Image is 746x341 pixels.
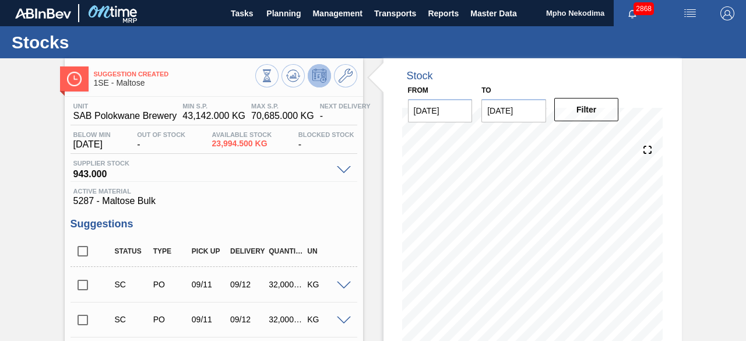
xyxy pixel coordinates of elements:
span: Transports [374,6,416,20]
span: 5287 - Maltose Bulk [73,196,354,206]
span: Master Data [470,6,516,20]
span: Reports [428,6,459,20]
div: Purchase order [150,315,191,324]
div: - [317,103,374,121]
span: Blocked Stock [298,131,354,138]
input: mm/dd/yyyy [481,99,546,122]
div: Type [150,247,191,255]
div: KG [304,315,345,324]
label: From [408,86,428,94]
span: Supplier Stock [73,160,331,167]
img: userActions [683,6,697,20]
label: to [481,86,491,94]
span: MIN S.P. [182,103,245,110]
h3: Suggestions [71,218,357,230]
span: Unit [73,103,177,110]
div: Status [112,247,153,255]
div: Quantity [266,247,307,255]
span: 1SE - Maltose [94,79,255,87]
h1: Stocks [12,36,219,49]
span: MAX S.P. [251,103,314,110]
span: SAB Polokwane Brewery [73,111,177,121]
div: - [295,131,357,150]
div: 32,000.000 [266,315,307,324]
button: Filter [554,98,619,121]
span: [DATE] [73,139,111,150]
div: KG [304,280,345,289]
span: 943.000 [73,167,331,178]
img: Logout [720,6,734,20]
div: Suggestion Created [112,315,153,324]
span: Suggestion Created [94,71,255,78]
img: Ícone [67,72,82,86]
div: Stock [407,70,433,82]
div: 09/11/2025 [189,280,230,289]
div: Pick up [189,247,230,255]
div: UN [304,247,345,255]
span: 70,685.000 KG [251,111,314,121]
div: Purchase order [150,280,191,289]
button: Notifications [614,5,651,22]
img: TNhmsLtSVTkK8tSr43FrP2fwEKptu5GPRR3wAAAABJRU5ErkJggg== [15,8,71,19]
button: Stocks Overview [255,64,279,87]
span: Below Min [73,131,111,138]
span: Planning [266,6,301,20]
span: Management [312,6,363,20]
span: Tasks [229,6,255,20]
div: 32,000.000 [266,280,307,289]
button: Update Chart [281,64,305,87]
span: Active Material [73,188,354,195]
div: 09/11/2025 [189,315,230,324]
span: 23,994.500 KG [212,139,272,148]
span: Next Delivery [320,103,371,110]
span: 43,142.000 KG [182,111,245,121]
button: Go to Master Data / General [334,64,357,87]
span: Available Stock [212,131,272,138]
span: 2868 [634,2,654,15]
div: Suggestion Created [112,280,153,289]
div: Delivery [227,247,268,255]
div: 09/12/2025 [227,315,268,324]
div: - [134,131,188,150]
div: 09/12/2025 [227,280,268,289]
span: Out Of Stock [137,131,185,138]
input: mm/dd/yyyy [408,99,473,122]
button: Deprogram Stock [308,64,331,87]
